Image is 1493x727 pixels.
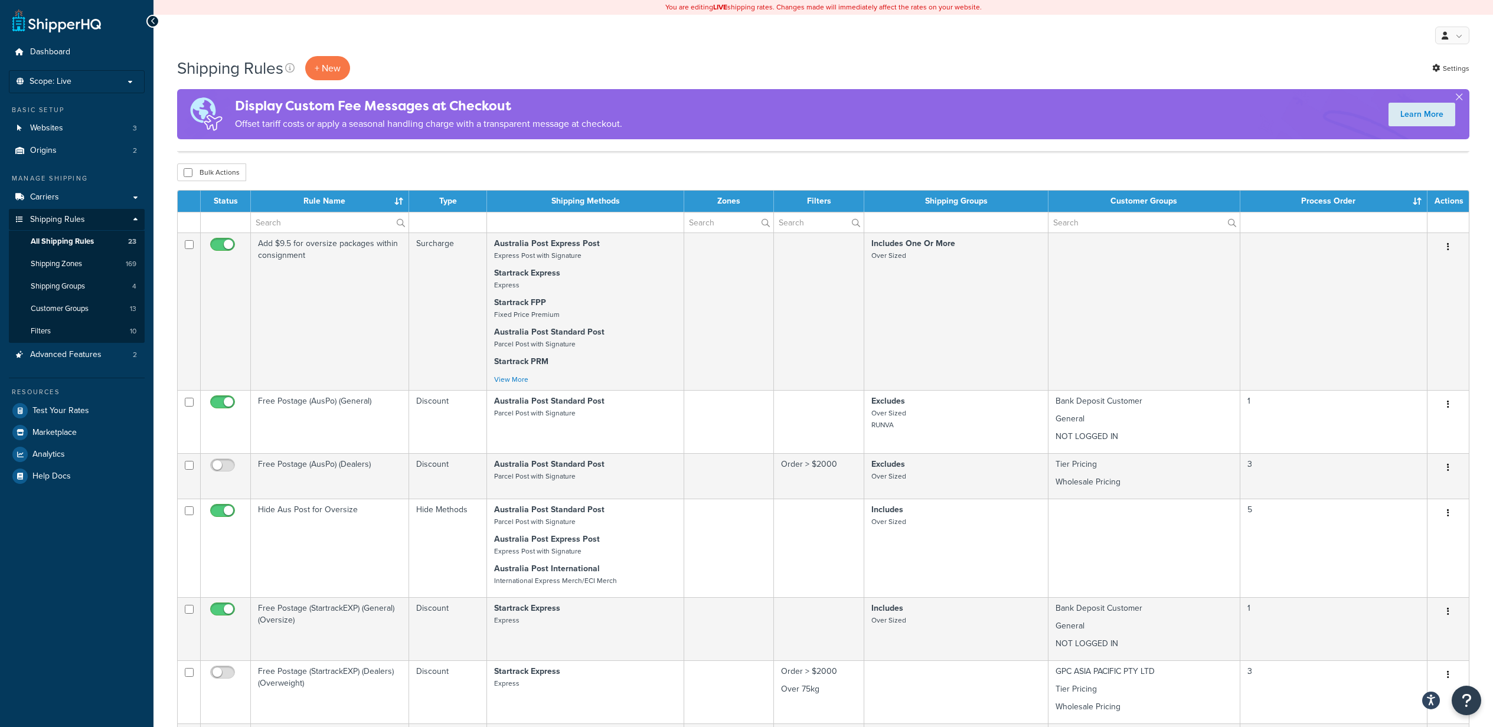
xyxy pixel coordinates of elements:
th: Process Order : activate to sort column ascending [1240,191,1427,212]
a: All Shipping Rules 23 [9,231,145,253]
td: Bank Deposit Customer [1048,597,1240,660]
a: Help Docs [9,466,145,487]
strong: Australia Post Standard Post [494,458,605,470]
td: Surcharge [409,232,488,390]
img: duties-banner-06bc72dcb5fe05cb3f9472aba00be2ae8eb53ab6f0d8bb03d382ba314ac3c341.png [177,89,235,139]
strong: Australia Post Standard Post [494,395,605,407]
small: Over Sized RUNVA [871,408,906,430]
td: Discount [409,660,488,723]
small: Over Sized [871,516,906,527]
p: + New [305,56,350,80]
strong: Australia Post International [494,562,600,575]
td: Order > $2000 [774,660,864,723]
a: Learn More [1389,103,1455,126]
button: Open Resource Center [1452,686,1481,715]
a: Marketplace [9,422,145,443]
a: Carriers [9,186,145,208]
span: Scope: Live [30,77,71,87]
span: Test Your Rates [32,406,89,416]
span: Marketplace [32,428,77,438]
a: Analytics [9,444,145,465]
strong: Excludes [871,458,905,470]
td: Free Postage (StartrackEXP) (General) (Oversize) [251,597,409,660]
a: Test Your Rates [9,400,145,421]
td: Discount [409,597,488,660]
span: Advanced Features [30,350,102,360]
td: Hide Methods [409,499,488,597]
strong: Australia Post Express Post [494,237,600,250]
span: 3 [133,123,137,133]
td: Free Postage (AusPo) (General) [251,390,409,453]
strong: Startrack FPP [494,296,546,309]
span: Customer Groups [31,304,89,314]
th: Type [409,191,488,212]
small: Parcel Post with Signature [494,408,576,418]
div: Basic Setup [9,105,145,115]
td: Order > $2000 [774,453,864,499]
span: 10 [130,326,136,336]
span: Shipping Rules [30,215,85,225]
small: Over Sized [871,250,906,261]
li: Shipping Groups [9,276,145,297]
a: Shipping Zones 169 [9,253,145,275]
td: Free Postage (StartrackEXP) (Dealers) (Overweight) [251,660,409,723]
strong: Includes [871,602,903,614]
b: LIVE [713,2,727,12]
td: Bank Deposit Customer [1048,390,1240,453]
li: Dashboard [9,41,145,63]
a: Origins 2 [9,140,145,162]
td: GPC ASIA PACIFIC PTY LTD [1048,660,1240,723]
li: Websites [9,117,145,139]
a: View More [494,374,528,385]
li: All Shipping Rules [9,231,145,253]
strong: Includes One Or More [871,237,955,250]
span: 169 [126,259,136,269]
strong: Startrack Express [494,602,560,614]
th: Status [201,191,251,212]
p: General [1056,413,1233,425]
th: Customer Groups [1048,191,1240,212]
th: Shipping Groups [864,191,1048,212]
strong: Australia Post Standard Post [494,503,605,516]
span: 23 [128,237,136,247]
p: Over 75kg [781,683,857,695]
td: Tier Pricing [1048,453,1240,499]
td: Free Postage (AusPo) (Dealers) [251,453,409,499]
th: Shipping Methods [487,191,684,212]
th: Filters [774,191,864,212]
span: 4 [132,281,136,292]
a: ShipperHQ Home [12,9,101,32]
strong: Excludes [871,395,905,407]
a: Customer Groups 13 [9,298,145,320]
span: Filters [31,326,51,336]
li: Origins [9,140,145,162]
span: 2 [133,350,137,360]
p: NOT LOGGED IN [1056,638,1233,650]
span: Origins [30,146,57,156]
a: Filters 10 [9,320,145,342]
p: General [1056,620,1233,632]
small: Express [494,678,520,689]
button: Bulk Actions [177,163,246,181]
small: Parcel Post with Signature [494,339,576,349]
strong: Australia Post Express Post [494,533,600,545]
li: Shipping Rules [9,209,145,343]
small: Express [494,280,520,290]
strong: Startrack Express [494,267,560,279]
th: Rule Name : activate to sort column ascending [251,191,409,212]
small: International Express Merch/ECI Merch [494,575,617,586]
span: Shipping Zones [31,259,82,269]
small: Over Sized [871,471,906,482]
a: Advanced Features 2 [9,344,145,366]
span: Help Docs [32,471,71,482]
span: Shipping Groups [31,281,85,292]
a: Shipping Rules [9,209,145,231]
td: Add $9.5 for oversize packages within consignment [251,232,409,390]
input: Search [684,212,773,232]
span: 2 [133,146,137,156]
small: Fixed Price Premium [494,309,560,320]
p: Offset tariff costs or apply a seasonal handling charge with a transparent message at checkout. [235,116,622,132]
li: Advanced Features [9,344,145,366]
p: Wholesale Pricing [1056,476,1233,488]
